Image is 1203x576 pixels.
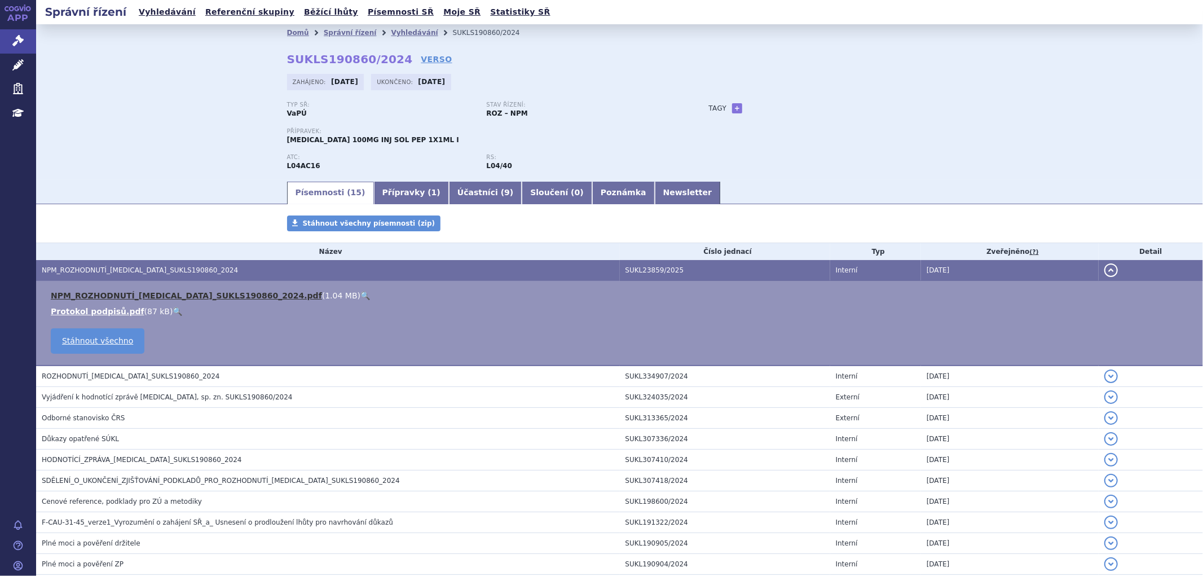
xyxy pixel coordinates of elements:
td: [DATE] [921,471,1099,491]
span: NPM_ROZHODNUTÍ_TREMFYA_SUKLS190860_2024 [42,266,238,274]
a: Přípravky (1) [374,182,449,204]
p: ATC: [287,154,475,161]
td: [DATE] [921,366,1099,387]
span: ROZHODNUTÍ_TREMFYA_SUKLS190860_2024 [42,372,220,380]
span: 15 [351,188,362,197]
button: detail [1104,516,1118,529]
a: Vyhledávání [135,5,199,20]
span: SDĚLENÍ_O_UKONČENÍ_ZJIŠŤOVÁNÍ_PODKLADŮ_PRO_ROZHODNUTÍ_TREMFYA_SUKLS190860_2024 [42,477,400,485]
span: Interní [836,266,858,274]
a: Písemnosti SŘ [364,5,437,20]
th: Typ [830,243,921,260]
th: Zveřejněno [921,243,1099,260]
a: Písemnosti (15) [287,182,374,204]
strong: [DATE] [418,78,445,86]
span: Interní [836,435,858,443]
a: + [732,103,742,113]
a: Stáhnout všechno [51,328,144,354]
strong: SUKLS190860/2024 [287,52,413,66]
span: 9 [504,188,510,197]
td: [DATE] [921,512,1099,533]
span: Plné moci a pověření držitele [42,539,140,547]
span: 1.04 MB [325,291,357,300]
a: Vyhledávání [391,29,438,37]
a: Referenční skupiny [202,5,298,20]
span: Ukončeno: [377,77,415,86]
th: Název [36,243,620,260]
span: 87 kB [147,307,170,316]
td: SUKL307410/2024 [620,450,830,471]
td: SUKL324035/2024 [620,387,830,408]
a: 🔍 [360,291,370,300]
span: Interní [836,372,858,380]
button: detail [1104,390,1118,404]
td: [DATE] [921,387,1099,408]
th: Číslo jednací [620,243,830,260]
a: Newsletter [655,182,721,204]
a: Sloučení (0) [522,182,592,204]
p: Stav řízení: [487,102,675,108]
span: HODNOTÍCÍ_ZPRÁVA_TREMFYA_SUKLS190860_2024 [42,456,242,464]
strong: ROZ – NPM [487,109,528,117]
span: Zahájeno: [293,77,328,86]
span: Interní [836,560,858,568]
strong: [DATE] [331,78,358,86]
td: SUKL190905/2024 [620,533,830,554]
span: Interní [836,456,858,464]
td: SUKL307418/2024 [620,471,830,491]
td: SUKL190904/2024 [620,554,830,575]
span: 1 [431,188,437,197]
button: detail [1104,537,1118,550]
button: detail [1104,495,1118,508]
td: [DATE] [921,450,1099,471]
span: Stáhnout všechny písemnosti (zip) [303,219,435,227]
span: Externí [836,414,860,422]
span: F-CAU-31-45_verze1_Vyrozumění o zahájení SŘ_a_ Usnesení o prodloužení lhůty pro navrhování důkazů [42,518,393,526]
li: SUKLS190860/2024 [453,24,535,41]
strong: VaPÚ [287,109,307,117]
span: Důkazy opatřené SÚKL [42,435,119,443]
button: detail [1104,557,1118,571]
span: [MEDICAL_DATA] 100MG INJ SOL PEP 1X1ML I [287,136,459,144]
a: 🔍 [173,307,182,316]
td: SUKL23859/2025 [620,260,830,281]
li: ( ) [51,290,1192,301]
span: Interní [836,539,858,547]
button: detail [1104,474,1118,487]
button: detail [1104,453,1118,467]
a: Správní řízení [324,29,377,37]
td: SUKL334907/2024 [620,366,830,387]
a: VERSO [421,54,452,65]
a: Stáhnout všechny písemnosti (zip) [287,216,441,231]
span: Interní [836,477,858,485]
td: SUKL313365/2024 [620,408,830,429]
th: Detail [1099,243,1203,260]
p: RS: [487,154,675,161]
p: Přípravek: [287,128,686,135]
a: NPM_ROZHODNUTÍ_[MEDICAL_DATA]_SUKLS190860_2024.pdf [51,291,322,300]
strong: secukinumab, ixekizumab, brodalumab, guselkumab a risankizumab [487,162,512,170]
td: SUKL307336/2024 [620,429,830,450]
a: Moje SŘ [440,5,484,20]
td: SUKL191322/2024 [620,512,830,533]
h2: Správní řízení [36,4,135,20]
span: Interní [836,518,858,526]
button: detail [1104,411,1118,425]
button: detail [1104,432,1118,446]
td: SUKL198600/2024 [620,491,830,512]
span: Externí [836,393,860,401]
span: Interní [836,498,858,505]
a: Běžící lhůty [301,5,362,20]
td: [DATE] [921,533,1099,554]
a: Poznámka [592,182,655,204]
span: Odborné stanovisko ČRS [42,414,125,422]
abbr: (?) [1030,248,1039,256]
td: [DATE] [921,429,1099,450]
td: [DATE] [921,491,1099,512]
a: Domů [287,29,309,37]
span: Plné moci a pověření ZP [42,560,124,568]
a: Účastníci (9) [449,182,522,204]
strong: GUSELKUMAB [287,162,320,170]
span: Cenové reference, podklady pro ZÚ a metodiky [42,498,202,505]
td: [DATE] [921,554,1099,575]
